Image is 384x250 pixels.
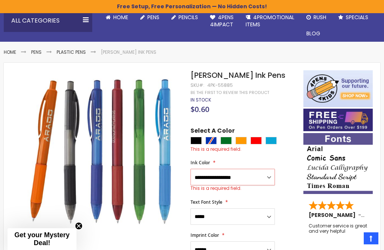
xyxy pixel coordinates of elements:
[19,70,182,233] img: Cliff Gel Ink Pens
[190,70,285,80] span: [PERSON_NAME] Ink Pens
[313,14,326,21] span: Rush
[220,137,232,144] div: Green
[246,14,294,28] span: 4PROMOTIONAL ITEMS
[235,137,247,144] div: Orange
[190,137,202,144] div: Black
[31,49,42,55] a: Pens
[190,90,269,95] a: Be the first to review this product
[309,211,358,219] span: [PERSON_NAME]
[190,82,204,88] strong: SKU
[361,211,370,219] span: CO
[190,127,235,137] span: Select A Color
[240,9,300,33] a: 4PROMOTIONALITEMS
[4,49,16,55] a: Home
[300,9,332,26] a: Rush
[250,137,262,144] div: Red
[303,70,373,107] img: 4pens 4 kids
[309,223,367,239] div: Customer service is great and very helpful
[57,49,86,55] a: Plastic Pens
[14,231,69,247] span: Get your Mystery Deal!
[210,14,234,28] span: 4Pens 4impact
[75,222,82,230] button: Close teaser
[265,137,277,144] div: Turquoise
[190,232,219,238] span: Imprint Color
[134,9,165,26] a: Pens
[178,14,198,21] span: Pencils
[190,97,211,103] span: In stock
[100,9,134,26] a: Home
[165,9,204,26] a: Pencils
[147,14,159,21] span: Pens
[306,30,320,37] span: Blog
[190,104,209,114] span: $0.60
[300,26,326,42] a: Blog
[190,97,211,103] div: Availability
[190,146,296,152] div: This is a required field.
[4,9,92,32] div: All Categories
[190,185,275,191] div: This is a required field.
[303,109,373,132] img: Free shipping on orders over $199
[322,230,384,250] iframe: Google Customer Reviews
[101,49,156,55] li: [PERSON_NAME] Ink Pens
[190,159,210,166] span: Ink Color
[204,9,240,33] a: 4Pens4impact
[207,82,233,88] div: 4PK-55885
[113,14,128,21] span: Home
[346,14,368,21] span: Specials
[303,133,373,194] img: font-personalization-examples
[332,9,374,26] a: Specials
[190,199,222,205] span: Text Font Style
[7,228,76,250] div: Get your Mystery Deal!Close teaser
